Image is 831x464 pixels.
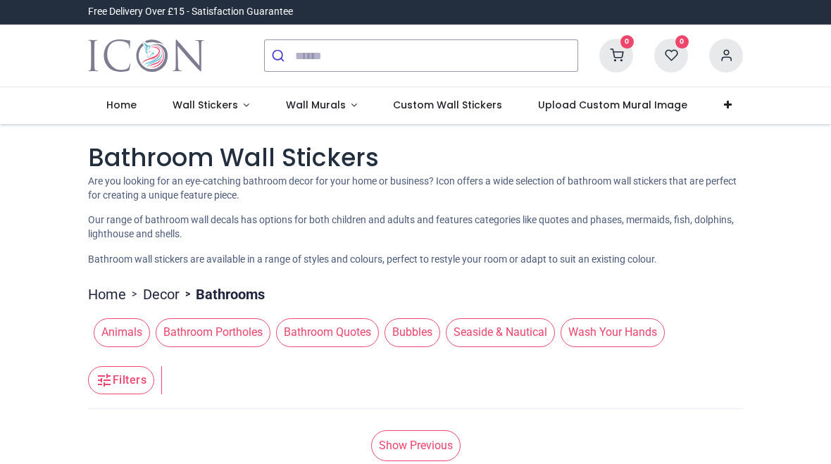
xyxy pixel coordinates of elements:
[180,284,265,304] li: Bathrooms
[154,87,268,124] a: Wall Stickers
[654,49,688,61] a: 0
[88,175,743,202] p: Are you looking for an eye-catching bathroom decor for your home or business? Icon offers a wide ...
[561,318,665,346] span: Wash Your Hands
[270,318,379,346] button: Bathroom Quotes
[126,287,143,301] span: >
[276,318,379,346] span: Bathroom Quotes
[106,98,137,112] span: Home
[393,98,502,112] span: Custom Wall Stickers
[88,366,154,394] button: Filters
[371,430,461,461] a: Show Previous
[88,253,743,267] p: Bathroom wall stickers are available in a range of styles and colours, perfect to restyle your ro...
[555,318,665,346] button: Wash Your Hands
[94,318,150,346] span: Animals
[88,284,126,304] a: Home
[268,87,375,124] a: Wall Murals
[286,98,346,112] span: Wall Murals
[447,5,743,19] iframe: Customer reviews powered by Trustpilot
[88,36,204,75] img: Icon Wall Stickers
[143,284,180,304] a: Decor
[150,318,270,346] button: Bathroom Portholes
[88,5,293,19] div: Free Delivery Over £15 - Satisfaction Guarantee
[173,98,238,112] span: Wall Stickers
[88,318,150,346] button: Animals
[156,318,270,346] span: Bathroom Portholes
[379,318,440,346] button: Bubbles
[385,318,440,346] span: Bubbles
[265,40,295,71] button: Submit
[675,35,689,49] sup: 0
[88,141,743,175] h1: Bathroom Wall Stickers
[180,287,196,301] span: >
[440,318,555,346] button: Seaside & Nautical
[620,35,634,49] sup: 0
[446,318,555,346] span: Seaside & Nautical
[88,36,204,75] a: Logo of Icon Wall Stickers
[88,213,743,241] p: Our range of bathroom wall decals has options for both children and adults and features categorie...
[538,98,687,112] span: Upload Custom Mural Image
[599,49,633,61] a: 0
